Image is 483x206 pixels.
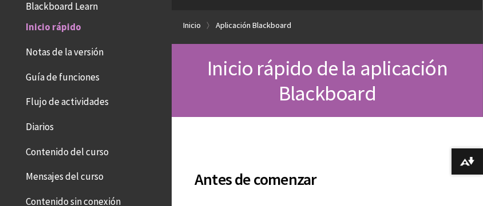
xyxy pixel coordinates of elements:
[26,92,109,108] span: Flujo de actividades
[26,142,109,157] span: Contenido del curso
[183,18,201,33] a: Inicio
[26,42,104,58] span: Notas de la versión
[207,55,448,106] span: Inicio rápido de la aplicación Blackboard
[26,117,54,132] span: Diarios
[195,154,460,191] h2: Antes de comenzar
[26,67,100,83] span: Guía de funciones
[26,18,81,33] span: Inicio rápido
[216,18,291,33] a: Aplicación Blackboard
[26,167,104,183] span: Mensajes del curso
